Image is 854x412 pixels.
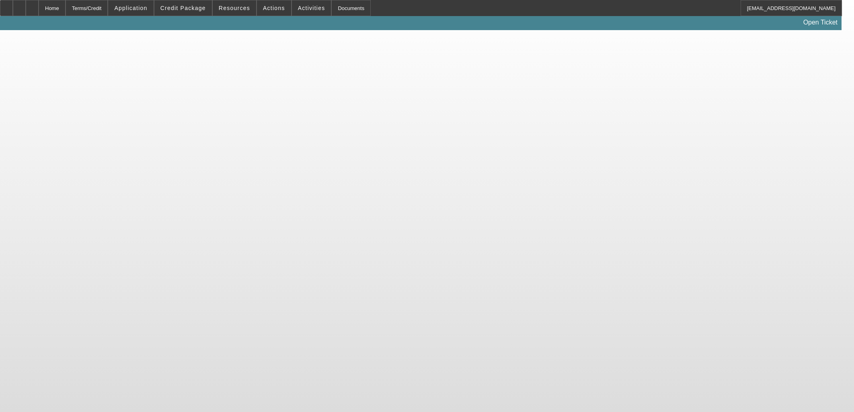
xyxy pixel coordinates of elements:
button: Credit Package [154,0,212,16]
button: Resources [213,0,256,16]
button: Activities [292,0,331,16]
a: Open Ticket [800,16,841,29]
button: Application [108,0,153,16]
span: Resources [219,5,250,11]
button: Actions [257,0,291,16]
span: Actions [263,5,285,11]
span: Activities [298,5,325,11]
span: Credit Package [160,5,206,11]
span: Application [114,5,147,11]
